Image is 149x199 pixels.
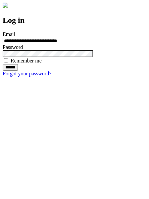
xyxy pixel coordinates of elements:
[11,58,42,63] label: Remember me
[3,16,146,25] h2: Log in
[3,31,15,37] label: Email
[3,44,23,50] label: Password
[3,3,8,8] img: logo-4e3dc11c47720685a147b03b5a06dd966a58ff35d612b21f08c02c0306f2b779.png
[3,71,51,76] a: Forgot your password?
